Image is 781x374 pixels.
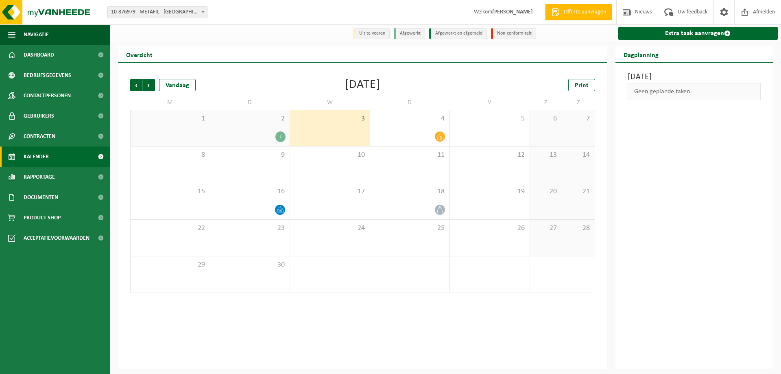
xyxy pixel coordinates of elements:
[545,4,612,20] a: Offerte aanvragen
[210,95,290,110] td: D
[568,79,595,91] a: Print
[492,9,533,15] strong: [PERSON_NAME]
[108,7,207,18] span: 10-876979 - METAFIL - OUDENAARDE
[24,167,55,187] span: Rapportage
[135,260,206,269] span: 29
[530,95,563,110] td: Z
[24,85,71,106] span: Contactpersonen
[294,151,366,160] span: 10
[374,151,446,160] span: 11
[135,114,206,123] span: 1
[294,224,366,233] span: 24
[454,224,526,233] span: 26
[534,114,558,123] span: 6
[214,151,286,160] span: 9
[394,28,425,39] li: Afgewerkt
[214,224,286,233] span: 23
[491,28,536,39] li: Non-conformiteit
[370,95,450,110] td: D
[130,95,210,110] td: M
[24,187,58,208] span: Documenten
[290,95,370,110] td: W
[374,224,446,233] span: 25
[24,228,89,248] span: Acceptatievoorwaarden
[562,8,608,16] span: Offerte aanvragen
[135,187,206,196] span: 15
[214,187,286,196] span: 16
[143,79,155,91] span: Volgende
[454,151,526,160] span: 12
[345,79,380,91] div: [DATE]
[214,114,286,123] span: 2
[628,83,761,100] div: Geen geplande taken
[353,28,390,39] li: Uit te voeren
[24,126,55,147] span: Contracten
[454,114,526,123] span: 5
[628,71,761,83] h3: [DATE]
[294,114,366,123] span: 3
[135,151,206,160] span: 8
[135,224,206,233] span: 22
[118,46,161,62] h2: Overzicht
[566,187,590,196] span: 21
[429,28,487,39] li: Afgewerkt en afgemeld
[575,82,589,89] span: Print
[562,95,595,110] td: Z
[24,65,71,85] span: Bedrijfsgegevens
[159,79,196,91] div: Vandaag
[450,95,530,110] td: V
[374,187,446,196] span: 18
[454,187,526,196] span: 19
[618,27,778,40] a: Extra taak aanvragen
[24,24,49,45] span: Navigatie
[534,187,558,196] span: 20
[566,224,590,233] span: 28
[24,147,49,167] span: Kalender
[24,106,54,126] span: Gebruikers
[374,114,446,123] span: 4
[24,45,54,65] span: Dashboard
[534,224,558,233] span: 27
[566,114,590,123] span: 7
[24,208,61,228] span: Product Shop
[294,187,366,196] span: 17
[130,79,142,91] span: Vorige
[566,151,590,160] span: 14
[275,131,286,142] div: 1
[107,6,207,18] span: 10-876979 - METAFIL - OUDENAARDE
[534,151,558,160] span: 13
[615,46,667,62] h2: Dagplanning
[214,260,286,269] span: 30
